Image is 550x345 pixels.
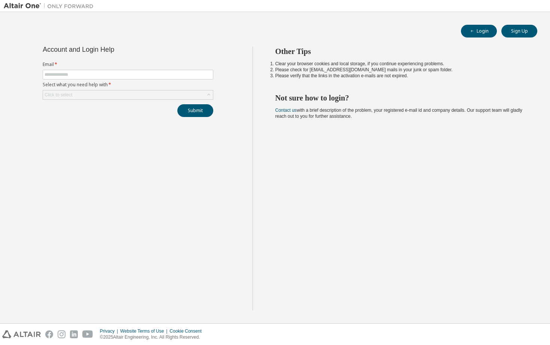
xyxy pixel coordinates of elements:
img: facebook.svg [45,330,53,338]
img: youtube.svg [82,330,93,338]
li: Please check for [EMAIL_ADDRESS][DOMAIN_NAME] mails in your junk or spam folder. [275,67,524,73]
button: Sign Up [501,25,537,37]
div: Click to select [45,92,72,98]
button: Submit [177,104,213,117]
img: Altair One [4,2,97,10]
label: Email [43,61,213,67]
li: Clear your browser cookies and local storage, if you continue experiencing problems. [275,61,524,67]
div: Account and Login Help [43,46,179,52]
span: with a brief description of the problem, your registered e-mail id and company details. Our suppo... [275,108,522,119]
img: instagram.svg [58,330,65,338]
button: Login [461,25,497,37]
label: Select what you need help with [43,82,213,88]
p: © 2025 Altair Engineering, Inc. All Rights Reserved. [100,334,206,340]
li: Please verify that the links in the activation e-mails are not expired. [275,73,524,79]
div: Privacy [100,328,120,334]
img: linkedin.svg [70,330,78,338]
div: Cookie Consent [169,328,206,334]
h2: Other Tips [275,46,524,56]
a: Contact us [275,108,297,113]
div: Click to select [43,90,213,99]
img: altair_logo.svg [2,330,41,338]
h2: Not sure how to login? [275,93,524,103]
div: Website Terms of Use [120,328,169,334]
